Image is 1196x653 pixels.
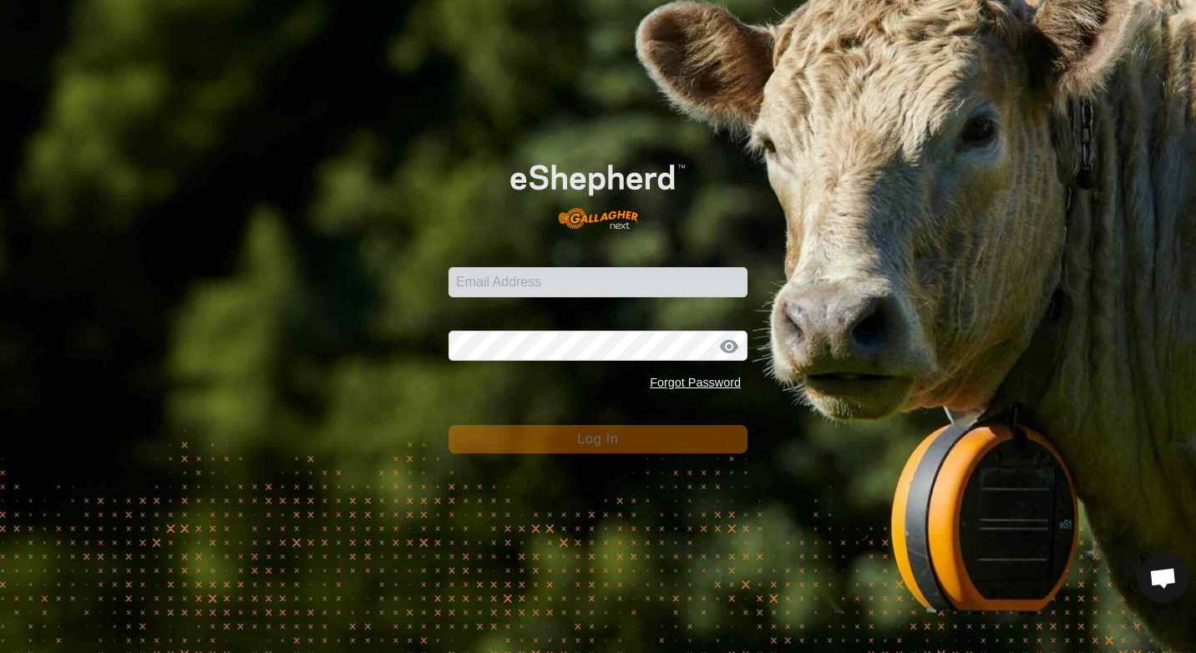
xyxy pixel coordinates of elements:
[479,139,717,241] img: E-shepherd Logo
[448,267,747,297] input: Email Address
[650,376,741,389] a: Forgot Password
[448,425,747,453] button: Log In
[1138,553,1188,603] a: Open chat
[577,432,618,446] span: Log In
